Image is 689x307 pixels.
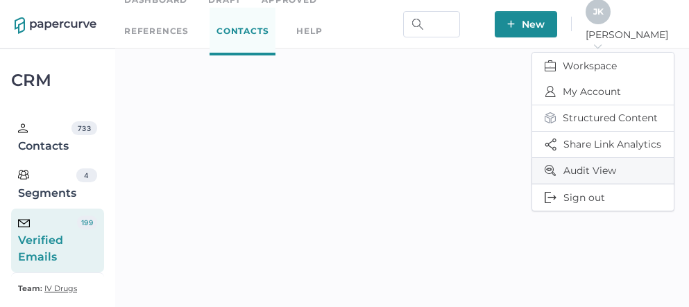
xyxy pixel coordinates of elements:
[545,60,556,71] img: breifcase.848d6bc8.svg
[18,169,29,180] img: segments.b9481e3d.svg
[210,8,275,55] a: Contacts
[44,283,77,293] span: IV Drugs
[71,121,96,135] div: 733
[545,158,661,184] span: Audit View
[545,86,556,97] img: profileIcon.c7730c57.svg
[532,53,674,79] button: Workspace
[545,165,556,176] img: audit-view-icon.a810f195.svg
[77,216,96,229] div: 199
[545,192,556,203] img: logOut.833034f2.svg
[545,105,661,131] span: Structured Content
[507,20,515,28] img: plus-white.e19ec114.svg
[18,123,28,133] img: person.20a629c4.svg
[545,132,661,157] span: Share Link Analytics
[545,138,556,151] img: share-icon.3dc0fe15.svg
[545,53,661,79] span: Workspace
[532,132,674,158] button: Share Link Analytics
[296,24,322,39] div: help
[532,79,674,105] button: My Account
[18,121,71,155] div: Contacts
[545,184,661,211] span: Sign out
[15,17,96,34] img: papercurve-logo-colour.7244d18c.svg
[507,11,545,37] span: New
[124,24,189,39] a: References
[76,168,97,182] div: 4
[532,158,674,184] button: Audit View
[18,168,76,202] div: Segments
[532,184,674,211] button: Sign out
[18,219,30,227] img: email-icon-black.c777dcea.svg
[403,11,460,37] input: Search Workspace
[11,74,104,87] div: CRM
[18,216,77,265] div: Verified Emails
[586,28,674,53] span: [PERSON_NAME]
[532,105,674,132] button: Structured Content
[18,280,77,297] a: Team: IV Drugs
[495,11,557,37] button: New
[545,79,661,105] span: My Account
[545,112,556,123] img: structured-content-icon.764794f5.svg
[412,19,423,30] img: search.bf03fe8b.svg
[593,42,602,51] i: arrow_right
[593,6,604,17] span: J K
